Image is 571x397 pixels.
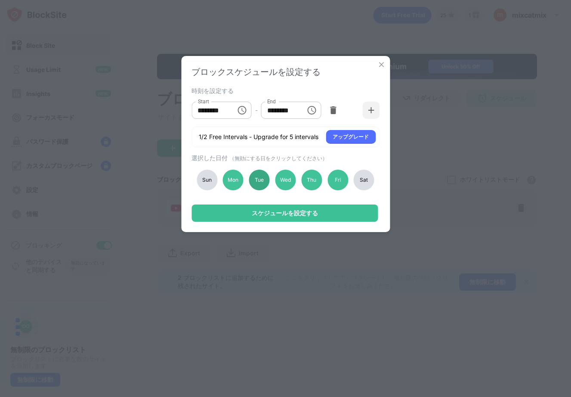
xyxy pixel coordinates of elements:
button: Choose time, selected time is 9:00 AM [234,102,251,119]
div: ブロックスケジュールを設定する [191,66,380,78]
button: Choose time, selected time is 9:00 PM [303,102,321,119]
label: End [267,98,276,105]
div: Fri [327,170,348,190]
img: x-button.svg [377,60,386,69]
div: Wed [275,170,296,190]
span: （無効にする日をクリックしてください） [229,155,327,161]
div: 1/2 Free Intervals - Upgrade for 5 intervals [199,133,318,141]
div: 選択した日付 [191,154,377,162]
div: Thu [301,170,322,190]
div: 時刻を設定する [191,87,377,94]
div: - [255,105,258,115]
div: スケジュールを設定する [252,210,318,217]
div: Sun [197,170,217,190]
div: アップグレード [333,133,369,141]
label: Start [198,98,209,105]
div: Tue [249,170,270,190]
div: Mon [223,170,244,190]
div: Sat [354,170,374,190]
